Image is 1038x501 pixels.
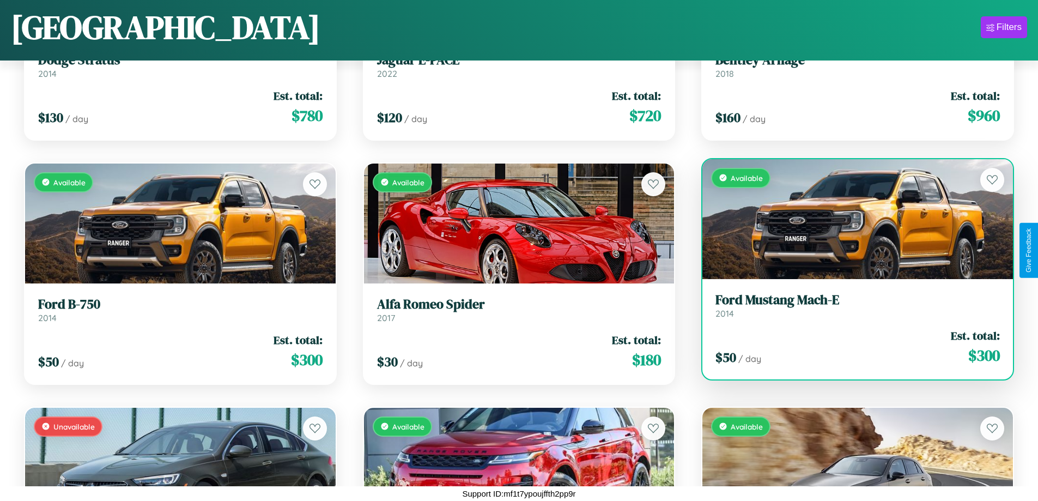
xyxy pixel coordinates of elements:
[731,173,763,183] span: Available
[715,52,1000,79] a: Bentley Arnage2018
[392,178,424,187] span: Available
[274,88,323,104] span: Est. total:
[743,113,766,124] span: / day
[715,108,740,126] span: $ 160
[738,353,761,364] span: / day
[715,308,734,319] span: 2014
[997,22,1022,33] div: Filters
[612,332,661,348] span: Est. total:
[404,113,427,124] span: / day
[377,312,395,323] span: 2017
[632,349,661,371] span: $ 180
[38,108,63,126] span: $ 130
[715,292,1000,308] h3: Ford Mustang Mach-E
[715,348,736,366] span: $ 50
[11,5,320,50] h1: [GEOGRAPHIC_DATA]
[292,105,323,126] span: $ 780
[61,358,84,369] span: / day
[629,105,661,126] span: $ 720
[38,353,59,371] span: $ 50
[53,422,95,431] span: Unavailable
[38,297,323,323] a: Ford B-7502014
[1025,228,1033,273] div: Give Feedback
[38,297,323,312] h3: Ford B-750
[377,68,397,79] span: 2022
[38,52,323,68] h3: Dodge Stratus
[392,422,424,431] span: Available
[400,358,423,369] span: / day
[377,52,661,68] h3: Jaguar E-PACE
[377,297,661,323] a: Alfa Romeo Spider2017
[981,16,1027,38] button: Filters
[731,422,763,431] span: Available
[38,52,323,79] a: Dodge Stratus2014
[53,178,86,187] span: Available
[377,108,402,126] span: $ 120
[377,353,398,371] span: $ 30
[968,105,1000,126] span: $ 960
[65,113,88,124] span: / day
[715,292,1000,319] a: Ford Mustang Mach-E2014
[38,312,57,323] span: 2014
[715,68,734,79] span: 2018
[291,349,323,371] span: $ 300
[968,345,1000,366] span: $ 300
[274,332,323,348] span: Est. total:
[951,88,1000,104] span: Est. total:
[38,68,57,79] span: 2014
[377,52,661,79] a: Jaguar E-PACE2022
[612,88,661,104] span: Est. total:
[462,486,575,501] p: Support ID: mf1t7ypoujffth2pp9r
[715,52,1000,68] h3: Bentley Arnage
[951,328,1000,343] span: Est. total:
[377,297,661,312] h3: Alfa Romeo Spider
